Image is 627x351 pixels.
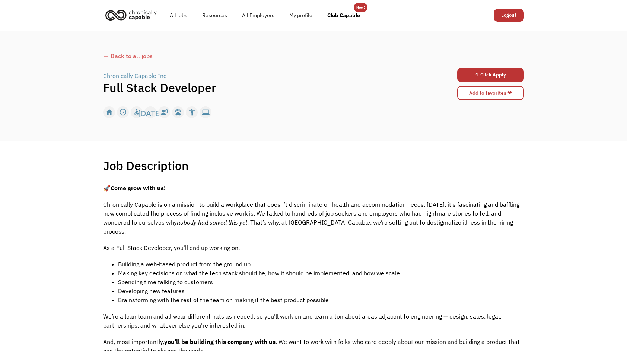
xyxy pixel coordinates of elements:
a: Club Capable [320,3,367,27]
li: Developing new features [118,286,524,295]
a: My profile [282,3,320,27]
a: Resources [195,3,235,27]
a: Add to favorites ❤ [457,86,524,100]
li: Brainstorming with the rest of the team on making it the best product possible [118,295,524,304]
div: Chronically Capable Inc [103,71,166,80]
input: 1-Click Apply [457,68,524,82]
div: New! [356,3,365,12]
div: computer [202,107,210,118]
a: home [103,7,162,23]
a: Chronically Capable Inc [103,71,168,80]
div: pets [174,107,182,118]
li: Building a web-based product from the ground up [118,260,524,269]
div: [DATE] [138,107,162,118]
img: Chronically Capable logo [103,7,159,23]
p: Chronically Capable is on a mission to build a workplace that doesn’t discriminate on health and ... [103,200,524,236]
li: Making key decisions on what the tech stack should be, how it should be implemented, and how we s... [118,269,524,278]
form: 1-Click Apply Form [457,66,524,82]
strong: you'll be building this company with us [164,338,276,345]
strong: Come grow with us! [111,184,166,192]
h1: Job Description [103,158,189,173]
h1: Full Stack Developer [103,80,419,95]
li: Spending time talking to customers [118,278,524,286]
div: record_voice_over [160,107,168,118]
div: accessible [133,107,141,118]
div: slow_motion_video [119,107,127,118]
a: Logout [494,9,524,22]
p: 🚀 [103,184,524,192]
em: nobody had solved this yet [177,219,247,226]
div: accessibility [188,107,196,118]
a: All Employers [235,3,282,27]
a: All jobs [162,3,195,27]
div: home [105,107,113,118]
p: As a Full Stack Developer, you'll end up working on: [103,243,524,252]
a: ← Back to all jobs [103,51,524,60]
p: We’re a lean team and all wear different hats as needed, so you'll work on and learn a ton about ... [103,312,524,330]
